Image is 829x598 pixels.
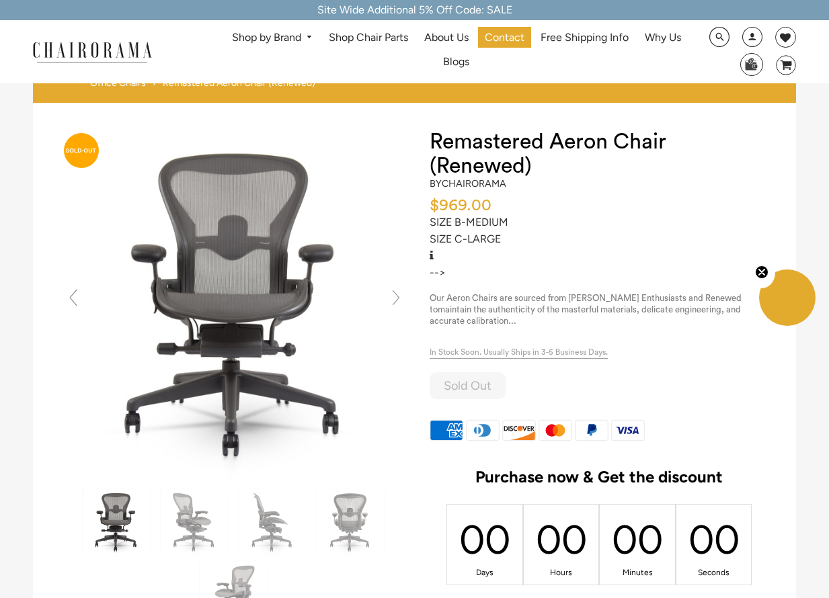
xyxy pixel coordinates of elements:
div: 00 [553,513,569,566]
button: Sold Out [430,372,506,399]
div: Seconds [706,568,722,579]
span: Contact [485,31,524,45]
div: Minutes [629,568,645,579]
button: Close teaser [748,257,775,288]
span: Why Us [645,31,681,45]
span: Remastered Aeron Chair (Renewed) [163,77,315,89]
div: 00 [477,513,493,566]
img: Remastered Aeron Chair (Renewed) - chairorama [161,488,228,556]
text: SOLD-OUT [66,147,97,154]
span: Free Shipping Info [541,31,629,45]
div: Days [477,568,493,579]
img: Remastered Aeron Chair (Renewed) - chairorama [239,488,306,556]
img: Remastered Aeron Chair (Renewed) - chairorama [60,130,409,479]
div: 00 [629,513,645,566]
a: Shop Chair Parts [322,27,415,48]
div: Close teaser [759,271,816,327]
a: Blogs [436,52,476,73]
h2: Purchase now & Get the discount [430,468,769,494]
img: Remastered Aeron Chair (Renewed) - chairorama [83,488,150,556]
span: Blogs [443,55,469,69]
a: chairorama [442,177,506,189]
a: Office Chairs [90,77,146,89]
div: 00 [706,513,722,566]
div: Hours [553,568,569,579]
span: $969.00 [430,198,491,214]
a: Free Shipping Info [534,27,635,48]
a: SIZE B-MEDIUM [430,216,508,228]
img: chairorama [25,40,159,63]
a: SIZE C-LARGE [430,232,501,245]
span: Sold Out [444,378,491,393]
img: WhatsApp_Image_2024-07-12_at_16.23.01.webp [741,54,762,74]
span: About Us [424,31,469,45]
span: In Stock Soon. Usually Ships in 3-5 Business Days. [430,347,608,359]
span: maintain the authenticity of the masterful materials, delicate engineering, and accurate calibrat... [430,305,741,325]
a: Remastered Aeron Chair (Renewed) - chairorama [60,297,409,310]
h1: Remastered Aeron Chair (Renewed) [430,130,769,178]
span: Our Aeron Chairs are sourced from [PERSON_NAME] Enthusiasts and Renewed to [430,294,742,314]
nav: breadcrumbs [90,77,320,96]
img: Remastered Aeron Chair (Renewed) - chairorama [317,488,384,556]
span: Shop Chair Parts [329,31,408,45]
span: › [153,77,156,89]
nav: DesktopNavigation [216,27,697,77]
a: Shop by Brand [225,28,320,48]
a: About Us [418,27,475,48]
h2: by [430,178,506,189]
a: Contact [478,27,531,48]
a: Why Us [638,27,688,48]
